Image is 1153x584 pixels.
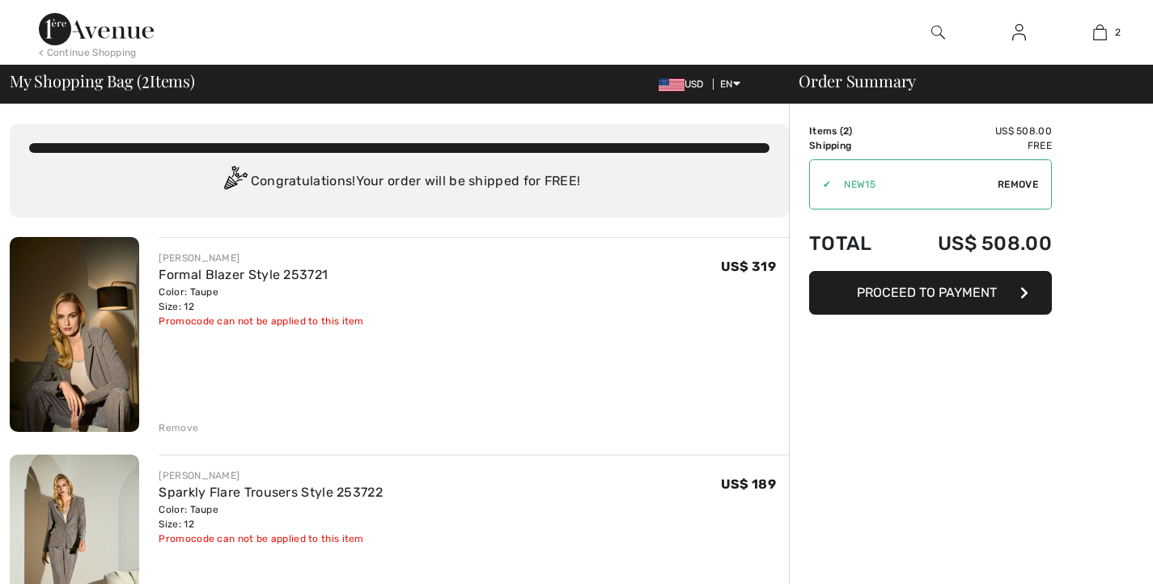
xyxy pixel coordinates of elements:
[159,531,383,546] div: Promocode can not be applied to this item
[159,285,363,314] div: Color: Taupe Size: 12
[10,73,195,89] span: My Shopping Bag ( Items)
[779,73,1143,89] div: Order Summary
[659,78,685,91] img: US Dollar
[721,259,776,274] span: US$ 319
[159,502,383,531] div: Color: Taupe Size: 12
[159,251,363,265] div: [PERSON_NAME]
[1060,23,1139,42] a: 2
[659,78,710,90] span: USD
[1012,23,1026,42] img: My Info
[142,69,150,90] span: 2
[857,285,997,300] span: Proceed to Payment
[998,177,1038,192] span: Remove
[999,23,1039,43] a: Sign In
[218,166,251,198] img: Congratulation2.svg
[39,13,154,45] img: 1ère Avenue
[159,421,198,435] div: Remove
[721,476,776,492] span: US$ 189
[29,166,769,198] div: Congratulations! Your order will be shipped for FREE!
[159,485,383,500] a: Sparkly Flare Trousers Style 253722
[931,23,945,42] img: search the website
[809,271,1052,315] button: Proceed to Payment
[895,138,1052,153] td: Free
[159,468,383,483] div: [PERSON_NAME]
[895,216,1052,271] td: US$ 508.00
[159,314,363,328] div: Promocode can not be applied to this item
[720,78,740,90] span: EN
[810,177,831,192] div: ✔
[159,267,328,282] a: Formal Blazer Style 253721
[831,160,998,209] input: Promo code
[1115,25,1121,40] span: 2
[1093,23,1107,42] img: My Bag
[809,216,895,271] td: Total
[895,124,1052,138] td: US$ 508.00
[809,138,895,153] td: Shipping
[843,125,849,137] span: 2
[39,45,137,60] div: < Continue Shopping
[10,237,139,432] img: Formal Blazer Style 253721
[809,124,895,138] td: Items ( )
